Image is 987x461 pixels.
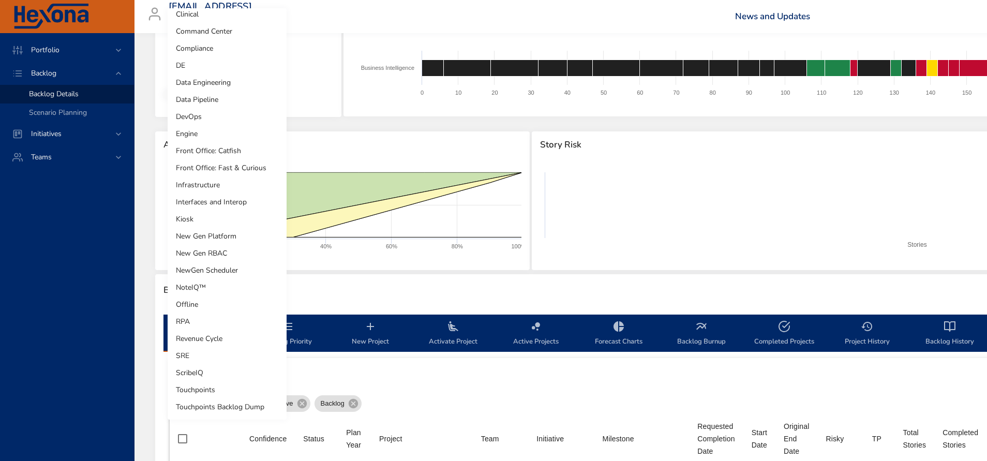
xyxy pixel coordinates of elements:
[168,347,287,364] li: SRE
[168,245,287,262] li: New Gen RBAC
[168,40,287,57] li: Compliance
[168,228,287,245] li: New Gen Platform
[168,142,287,159] li: Front Office: Catfish
[168,364,287,381] li: ScribeIQ
[168,211,287,228] li: Kiosk
[168,296,287,313] li: Offline
[168,159,287,176] li: Front Office: Fast & Curious
[168,381,287,398] li: Touchpoints
[168,330,287,347] li: Revenue Cycle
[168,125,287,142] li: Engine
[168,23,287,40] li: Command Center
[168,91,287,108] li: Data Pipeline
[168,74,287,91] li: Data Engineering
[168,57,287,74] li: DE
[168,279,287,296] li: NoteIQ™
[168,108,287,125] li: DevOps
[168,194,287,211] li: Interfaces and Interop
[168,398,287,415] li: Touchpoints Backlog Dump
[168,6,287,23] li: Clinical
[168,262,287,279] li: NewGen Scheduler
[168,313,287,330] li: RPA
[168,176,287,194] li: Infrastructure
